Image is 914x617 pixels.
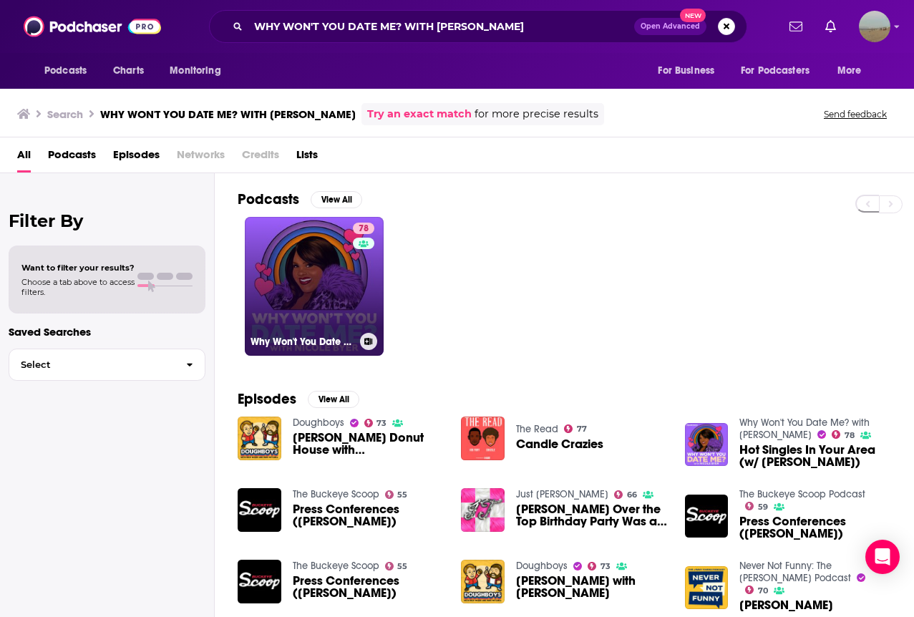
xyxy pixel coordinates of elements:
a: Doughboys [293,417,344,429]
img: Press Conferences (Riley Petitjohn) [685,495,729,538]
a: Candle Crazies [516,438,603,450]
h2: Filter By [9,210,205,231]
button: Show profile menu [859,11,890,42]
span: Podcasts [44,61,87,81]
a: 73 [588,562,611,570]
a: Press Conferences (Nick Bosa) [293,503,444,528]
span: Select [9,360,175,369]
button: Send feedback [820,108,891,120]
a: Lists [296,143,318,173]
a: Rich Sommer [685,566,729,610]
a: Hot Singles In Your Area (w/ Chelsea Peretti) [739,444,891,468]
img: Hot Singles In Your Area (w/ Chelsea Peretti) [685,423,729,467]
button: View All [308,391,359,408]
button: open menu [827,57,880,84]
a: EpisodesView All [238,390,359,408]
a: Why Won't You Date Me? with Nicole Byer [739,417,870,441]
span: Episodes [113,143,160,173]
a: Show notifications dropdown [784,14,808,39]
a: Show notifications dropdown [820,14,842,39]
button: open menu [731,57,830,84]
button: Select [9,349,205,381]
div: Search podcasts, credits, & more... [209,10,747,43]
a: 77 [564,424,587,433]
button: open menu [648,57,732,84]
span: Press Conferences ([PERSON_NAME]) [293,503,444,528]
span: [PERSON_NAME] with [PERSON_NAME] [516,575,668,599]
span: Press Conferences ([PERSON_NAME]) [293,575,444,599]
h2: Episodes [238,390,296,408]
span: 55 [397,563,407,570]
input: Search podcasts, credits, & more... [248,15,634,38]
span: For Podcasters [741,61,810,81]
button: open menu [160,57,239,84]
a: 78 [353,223,374,234]
span: Podcasts [48,143,96,173]
h3: Search [47,107,83,121]
a: PodcastsView All [238,190,362,208]
span: 59 [758,504,768,510]
a: Never Not Funny: The Jimmy Pardo Podcast [739,560,851,584]
a: Rich Sommer [739,599,833,611]
span: For Business [658,61,714,81]
a: The Buckeye Scoop Podcast [739,488,865,500]
a: Try an exact match [367,106,472,122]
img: Applebee's with Nicole Byer [461,560,505,603]
h3: Why Won't You Date Me? with [PERSON_NAME] [251,336,354,348]
span: Logged in as shenderson [859,11,890,42]
button: View All [311,191,362,208]
span: [PERSON_NAME] Over the Top Birthday Party Was a DISASTER [516,503,668,528]
span: Open Advanced [641,23,700,30]
img: User Profile [859,11,890,42]
a: The Read [516,423,558,435]
span: Credits [242,143,279,173]
a: Doughboys [516,560,568,572]
span: for more precise results [475,106,598,122]
span: Hot Singles In Your Area (w/ [PERSON_NAME]) [739,444,891,468]
button: Open AdvancedNew [634,18,706,35]
span: New [680,9,706,22]
span: [PERSON_NAME] Donut House with [PERSON_NAME] [293,432,444,456]
a: The Buckeye Scoop [293,560,379,572]
p: Saved Searches [9,325,205,339]
button: open menu [34,57,105,84]
a: Charts [104,57,152,84]
img: Candle Crazies [461,417,505,460]
span: Charts [113,61,144,81]
img: Podchaser - Follow, Share and Rate Podcasts [24,13,161,40]
img: Winchell's Donut House with Mike Horowitz [238,417,281,460]
a: 66 [614,490,637,499]
img: Press Conferences (Tre Henderson) [238,560,281,603]
span: 73 [376,420,386,427]
span: 78 [845,432,855,439]
a: All [17,143,31,173]
span: 78 [359,222,369,236]
a: The Buckeye Scoop [293,488,379,500]
a: 78 [832,430,855,439]
a: Press Conferences (Tre Henderson) [293,575,444,599]
a: 55 [385,562,408,570]
a: Applebee's with Nicole Byer [516,575,668,599]
span: 55 [397,492,407,498]
span: Choose a tab above to access filters. [21,277,135,297]
span: Monitoring [170,61,220,81]
span: [PERSON_NAME] [739,599,833,611]
a: Press Conferences (Riley Petitjohn) [739,515,891,540]
span: 66 [627,492,637,498]
h2: Podcasts [238,190,299,208]
span: Networks [177,143,225,173]
span: Want to filter your results? [21,263,135,273]
img: Press Conferences (Nick Bosa) [238,488,281,532]
a: David Dobrik's Over the Top Birthday Party Was a DISASTER [516,503,668,528]
span: 77 [577,426,587,432]
img: David Dobrik's Over the Top Birthday Party Was a DISASTER [461,488,505,532]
